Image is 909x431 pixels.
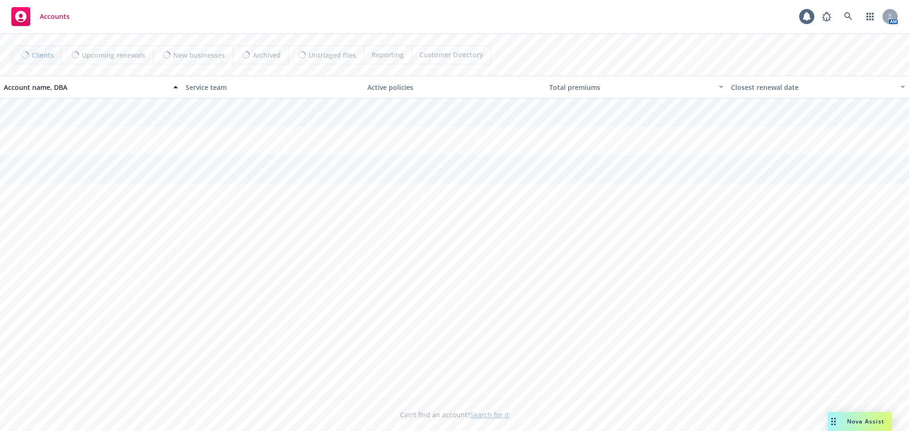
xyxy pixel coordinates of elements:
span: New businesses [173,50,225,60]
span: Nova Assist [847,417,884,425]
button: Nova Assist [828,412,892,431]
span: Archived [253,50,281,60]
span: Upcoming renewals [82,50,145,60]
a: Search [839,7,858,26]
div: Service team [186,82,360,92]
div: Drag to move [828,412,839,431]
span: Untriaged files [309,50,356,60]
a: Switch app [861,7,880,26]
button: Closest renewal date [727,76,909,98]
div: Account name, DBA [4,82,168,92]
button: Service team [182,76,364,98]
button: Total premiums [545,76,727,98]
div: Active policies [367,82,542,92]
div: Total premiums [549,82,713,92]
a: Accounts [8,3,73,30]
span: Reporting [372,50,404,60]
a: Report a Bug [817,7,836,26]
span: Accounts [40,13,70,20]
span: Can't find an account? [400,410,509,420]
div: Closest renewal date [731,82,895,92]
button: Active policies [364,76,545,98]
a: Search for it [470,410,509,419]
span: Customer Directory [419,50,483,60]
span: Clients [32,50,54,60]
